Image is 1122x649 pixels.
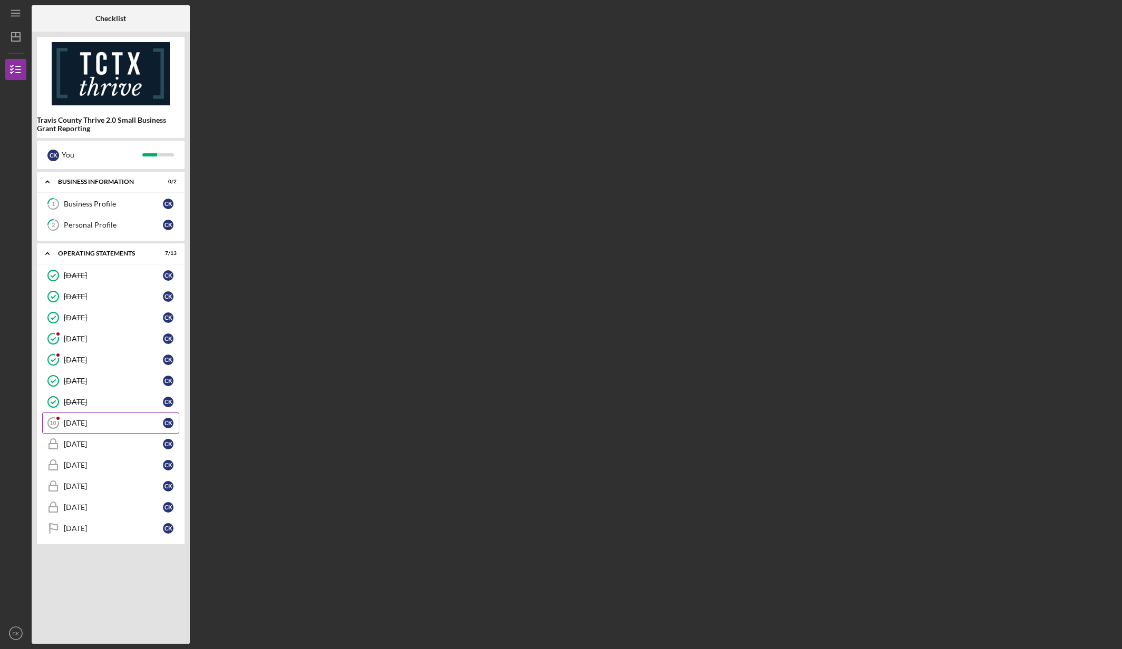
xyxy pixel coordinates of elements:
div: C K [163,418,173,428]
div: Personal Profile [64,221,163,229]
div: Business Profile [64,200,163,208]
a: [DATE]CK [42,307,179,328]
a: [DATE]CK [42,370,179,391]
a: [DATE]CK [42,476,179,497]
div: C K [163,312,173,323]
div: C K [163,439,173,449]
div: [DATE] [64,503,163,512]
a: 10[DATE]CK [42,412,179,434]
div: You [62,146,142,164]
div: C K [163,502,173,513]
div: C K [163,199,173,209]
div: C K [163,460,173,470]
div: [DATE] [64,419,163,427]
div: [DATE] [64,461,163,469]
a: [DATE]CK [42,265,179,286]
a: [DATE]CK [42,328,179,349]
div: C K [163,397,173,407]
tspan: 2 [52,222,55,229]
div: 7 / 13 [158,250,177,257]
div: BUSINESS INFORMATION [58,179,150,185]
div: [DATE] [64,377,163,385]
a: 1Business ProfileCK [42,193,179,214]
div: C K [163,220,173,230]
b: Checklist [95,14,126,23]
div: C K [163,481,173,491]
div: [DATE] [64,335,163,343]
a: [DATE]CK [42,434,179,455]
tspan: 10 [50,420,56,426]
a: 2Personal ProfileCK [42,214,179,235]
a: [DATE]CK [42,391,179,412]
div: [DATE] [64,482,163,490]
div: [DATE] [64,440,163,448]
div: C K [47,150,59,161]
text: CK [12,631,20,636]
div: 0 / 2 [158,179,177,185]
a: [DATE]CK [42,349,179,370]
tspan: 1 [52,201,55,208]
div: Operating Statements [58,250,150,257]
div: C K [163,523,173,534]
div: C K [163,291,173,302]
div: [DATE] [64,292,163,301]
div: C K [163,270,173,281]
div: [DATE] [64,356,163,364]
b: Travis County Thrive 2.0 Small Business Grant Reporting [37,116,185,133]
a: [DATE]CK [42,455,179,476]
div: [DATE] [64,524,163,533]
a: [DATE]CK [42,497,179,518]
a: [DATE]CK [42,286,179,307]
div: [DATE] [64,398,163,406]
div: [DATE] [64,271,163,280]
div: [DATE] [64,313,163,322]
button: CK [5,623,26,644]
a: [DATE]CK [42,518,179,539]
div: C K [163,376,173,386]
div: C K [163,333,173,344]
img: Product logo [37,42,185,105]
div: C K [163,355,173,365]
